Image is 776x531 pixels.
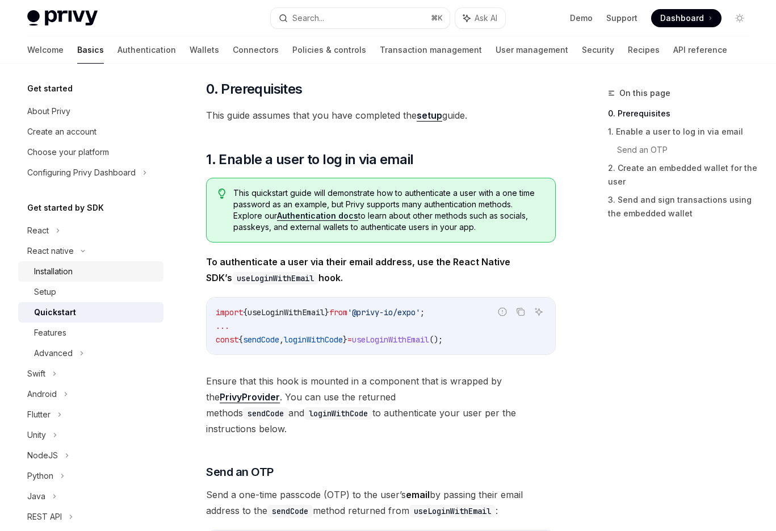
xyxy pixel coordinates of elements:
[329,307,347,317] span: from
[34,306,76,319] div: Quickstart
[27,244,74,258] div: React native
[608,123,758,141] a: 1. Enable a user to log in via email
[27,490,45,503] div: Java
[190,36,219,64] a: Wallets
[206,107,556,123] span: This guide assumes that you have completed the guide.
[606,12,637,24] a: Support
[243,407,288,420] code: sendCode
[34,346,73,360] div: Advanced
[431,14,443,23] span: ⌘ K
[27,166,136,179] div: Configuring Privy Dashboard
[495,304,510,319] button: Report incorrect code
[619,86,670,100] span: On this page
[608,191,758,223] a: 3. Send and sign transactions using the embedded wallet
[27,36,64,64] a: Welcome
[455,8,505,28] button: Ask AI
[380,36,482,64] a: Transaction management
[77,36,104,64] a: Basics
[206,256,510,283] strong: To authenticate a user via their email address, use the React Native SDK’s hook.
[27,104,70,118] div: About Privy
[651,9,722,27] a: Dashboard
[18,302,163,323] a: Quickstart
[248,307,325,317] span: useLoginWithEmail
[233,36,279,64] a: Connectors
[118,36,176,64] a: Authentication
[277,211,358,221] a: Authentication docs
[731,9,749,27] button: Toggle dark mode
[27,510,62,524] div: REST API
[27,145,109,159] div: Choose your platform
[347,335,352,345] span: =
[496,36,568,64] a: User management
[673,36,727,64] a: API reference
[279,335,284,345] span: ,
[27,367,45,381] div: Swift
[218,189,226,199] svg: Tip
[429,335,443,345] span: ();
[27,201,104,215] h5: Get started by SDK
[352,335,429,345] span: useLoginWithEmail
[243,307,248,317] span: {
[18,261,163,282] a: Installation
[27,428,46,442] div: Unity
[284,335,343,345] span: loginWithCode
[27,82,73,95] h5: Get started
[18,122,163,142] a: Create an account
[608,159,758,191] a: 2. Create an embedded wallet for the user
[608,104,758,123] a: 0. Prerequisites
[216,307,243,317] span: import
[18,282,163,302] a: Setup
[34,285,56,299] div: Setup
[304,407,372,420] code: loginWithCode
[216,321,229,331] span: ...
[513,304,528,319] button: Copy the contents from the code block
[220,391,280,403] a: PrivyProvider
[27,449,58,462] div: NodeJS
[343,335,347,345] span: }
[475,12,497,24] span: Ask AI
[34,326,66,340] div: Features
[27,125,97,139] div: Create an account
[18,323,163,343] a: Features
[292,11,324,25] div: Search...
[206,150,413,169] span: 1. Enable a user to log in via email
[325,307,329,317] span: }
[206,373,556,437] span: Ensure that this hook is mounted in a component that is wrapped by the . You can use the returned...
[582,36,614,64] a: Security
[406,489,430,500] strong: email
[531,304,546,319] button: Ask AI
[409,505,496,517] code: useLoginWithEmail
[18,142,163,162] a: Choose your platform
[417,110,442,122] a: setup
[27,387,57,401] div: Android
[206,487,556,519] span: Send a one-time passcode (OTP) to the user’s by passing their email address to the method returne...
[18,101,163,122] a: About Privy
[233,187,544,233] span: This quickstart guide will demonstrate how to authenticate a user with a one time password as an ...
[206,464,274,480] span: Send an OTP
[27,408,51,421] div: Flutter
[570,12,593,24] a: Demo
[347,307,420,317] span: '@privy-io/expo'
[238,335,243,345] span: {
[27,224,49,237] div: React
[660,12,704,24] span: Dashboard
[27,469,53,483] div: Python
[27,10,98,26] img: light logo
[243,335,279,345] span: sendCode
[271,8,450,28] button: Search...⌘K
[206,80,302,98] span: 0. Prerequisites
[216,335,238,345] span: const
[617,141,758,159] a: Send an OTP
[420,307,425,317] span: ;
[267,505,313,517] code: sendCode
[292,36,366,64] a: Policies & controls
[628,36,660,64] a: Recipes
[232,272,318,285] code: useLoginWithEmail
[34,265,73,278] div: Installation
